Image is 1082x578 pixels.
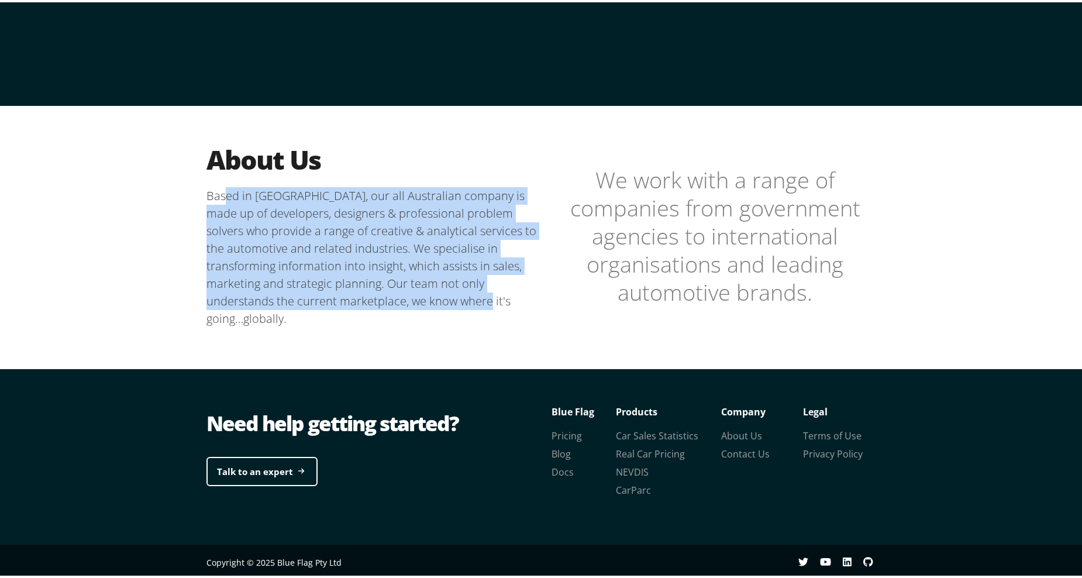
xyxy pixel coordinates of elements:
[206,185,546,325] p: Based in [GEOGRAPHIC_DATA], our all Australian company is made up of developers, designers & prof...
[616,427,698,440] a: Car Sales Statistics
[721,427,762,440] a: About Us
[616,481,651,494] a: CarParc
[546,163,885,304] blockquote: We work with a range of companies from government agencies to international organisations and lea...
[820,555,843,566] a: youtube
[843,555,863,566] a: linkedin
[863,555,884,566] a: github
[721,445,770,458] a: Contact Us
[552,401,616,418] p: Blue Flag
[206,141,546,173] h2: About Us
[616,463,649,476] a: NEVDIS
[798,555,820,566] a: Twitter
[803,445,863,458] a: Privacy Policy
[616,401,721,418] p: Products
[803,401,885,418] p: Legal
[552,463,574,476] a: Docs
[803,427,862,440] a: Terms of Use
[721,401,803,418] p: Company
[206,455,318,484] a: Talk to an expert
[552,445,571,458] a: Blog
[616,445,685,458] a: Real Car Pricing
[206,407,546,436] div: Need help getting started?
[552,427,582,440] a: Pricing
[206,555,342,566] span: Copyright © 2025 Blue Flag Pty Ltd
